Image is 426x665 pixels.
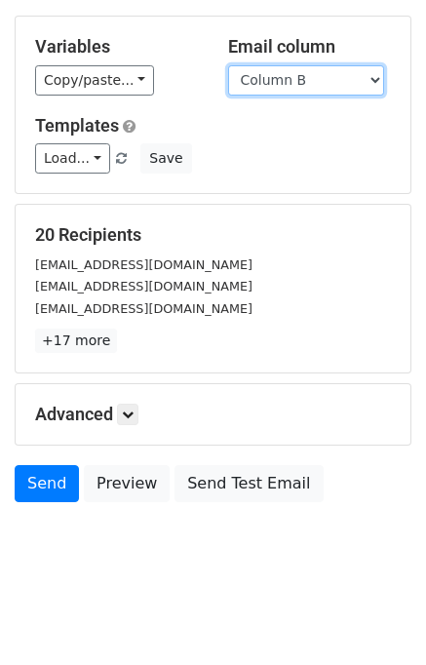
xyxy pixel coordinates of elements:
a: Send Test Email [174,465,323,502]
iframe: Chat Widget [329,571,426,665]
button: Save [140,143,191,174]
small: [EMAIL_ADDRESS][DOMAIN_NAME] [35,257,252,272]
a: Load... [35,143,110,174]
h5: 20 Recipients [35,224,391,246]
small: [EMAIL_ADDRESS][DOMAIN_NAME] [35,279,252,293]
a: Send [15,465,79,502]
a: Preview [84,465,170,502]
h5: Email column [228,36,392,58]
a: Templates [35,115,119,136]
a: +17 more [35,329,117,353]
small: [EMAIL_ADDRESS][DOMAIN_NAME] [35,301,252,316]
h5: Variables [35,36,199,58]
a: Copy/paste... [35,65,154,96]
h5: Advanced [35,404,391,425]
